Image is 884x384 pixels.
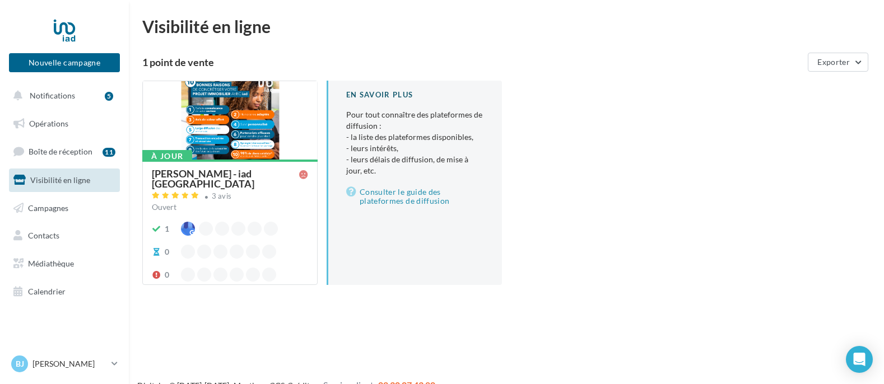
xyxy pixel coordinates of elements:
span: Campagnes [28,203,68,212]
div: En savoir plus [346,90,484,100]
div: 0 [165,269,169,280]
span: Notifications [30,91,75,100]
span: Exporter [817,57,850,67]
div: 11 [103,148,115,157]
button: Notifications 5 [7,84,118,107]
span: Médiathèque [28,259,74,268]
div: 1 [165,223,169,235]
div: 5 [105,92,113,101]
span: Opérations [29,119,68,128]
div: Visibilité en ligne [142,18,871,35]
p: [PERSON_NAME] [32,358,107,369]
li: - leurs intérêts, [346,143,484,154]
div: À jour [142,150,192,162]
span: Visibilité en ligne [30,175,90,185]
a: Opérations [7,112,122,135]
li: - leurs délais de diffusion, de mise à jour, etc. [346,154,484,176]
div: Open Intercom Messenger [846,346,873,373]
a: Boîte de réception11 [7,139,122,163]
a: Médiathèque [7,252,122,275]
span: Contacts [28,231,59,240]
a: Visibilité en ligne [7,168,122,192]
a: Calendrier [7,280,122,303]
li: - la liste des plateformes disponibles, [346,132,484,143]
div: 1 point de vente [142,57,803,67]
a: 3 avis [152,190,308,204]
div: [PERSON_NAME] - iad [GEOGRAPHIC_DATA] [152,168,299,189]
button: Exporter [808,53,868,72]
button: Nouvelle campagne [9,53,120,72]
span: BJ [16,358,24,369]
p: Pour tout connaître des plateformes de diffusion : [346,109,484,176]
a: Campagnes [7,196,122,220]
div: 0 [165,246,169,257]
a: Consulter le guide des plateformes de diffusion [346,185,484,208]
div: 3 avis [212,193,232,200]
a: BJ [PERSON_NAME] [9,353,120,374]
span: Boîte de réception [29,147,92,156]
a: Contacts [7,224,122,247]
span: Calendrier [28,287,66,296]
span: Ouvert [152,202,176,212]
